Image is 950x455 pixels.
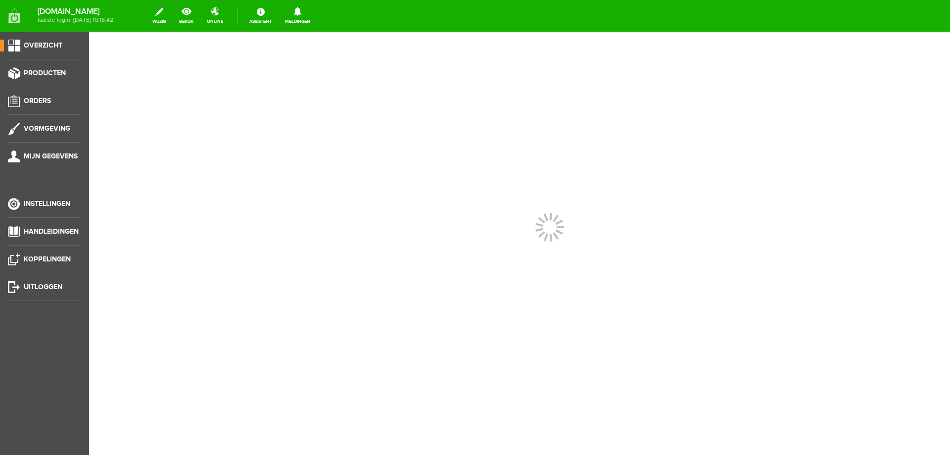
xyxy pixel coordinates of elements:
a: bekijk [173,5,199,27]
span: Instellingen [24,200,70,208]
span: Vormgeving [24,124,70,133]
span: Producten [24,69,66,77]
span: Koppelingen [24,255,71,263]
span: laatste login: [DATE] 10:18:42 [38,17,113,23]
a: online [201,5,229,27]
a: Meldingen [279,5,316,27]
span: Orders [24,97,51,105]
span: Mijn gegevens [24,152,78,160]
a: wijzig [146,5,172,27]
span: Uitloggen [24,283,62,291]
span: Handleidingen [24,227,79,236]
a: Assistent [243,5,278,27]
span: Overzicht [24,41,62,50]
strong: [DOMAIN_NAME] [38,9,113,14]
